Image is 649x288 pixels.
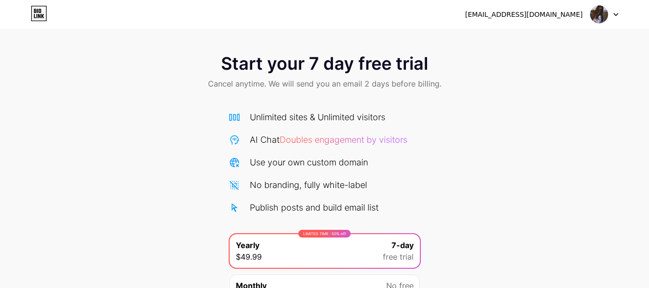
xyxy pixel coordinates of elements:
div: LIMITED TIME : 50% off [298,230,351,238]
span: free trial [383,251,414,263]
div: Use your own custom domain [250,156,368,169]
span: 7-day [392,239,414,251]
div: Publish posts and build email list [250,201,379,214]
img: lizamewadi [590,5,608,24]
div: AI Chat [250,133,407,146]
span: Doubles engagement by visitors [280,135,407,145]
span: Start your 7 day free trial [221,54,428,73]
div: Unlimited sites & Unlimited visitors [250,111,385,124]
span: $49.99 [236,251,262,263]
div: [EMAIL_ADDRESS][DOMAIN_NAME] [465,10,583,20]
span: Yearly [236,239,259,251]
span: Cancel anytime. We will send you an email 2 days before billing. [208,78,441,89]
div: No branding, fully white-label [250,178,367,191]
